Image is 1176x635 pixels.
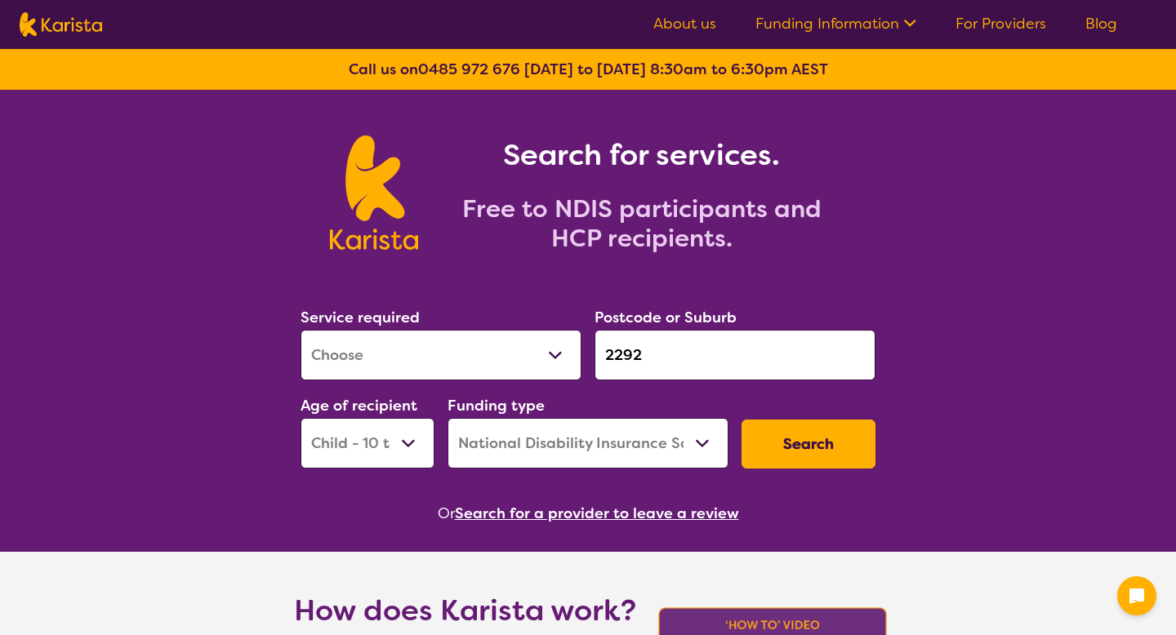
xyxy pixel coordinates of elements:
b: Call us on [DATE] to [DATE] 8:30am to 6:30pm AEST [349,60,828,79]
label: Postcode or Suburb [595,308,737,327]
button: Search for a provider to leave a review [455,501,739,526]
label: Funding type [448,396,545,415]
label: Service required [301,308,420,327]
h2: Free to NDIS participants and HCP recipients. [438,194,846,253]
img: Karista logo [20,12,102,37]
h1: How does Karista work? [294,591,637,630]
a: Blog [1085,14,1117,33]
h1: Search for services. [438,135,846,175]
label: Age of recipient [301,396,417,415]
a: About us [653,14,716,33]
input: Type [595,330,875,380]
a: Funding Information [755,14,916,33]
a: For Providers [955,14,1046,33]
button: Search [742,420,875,468]
span: Or [438,501,455,526]
img: Karista logo [330,135,417,250]
a: 0485 972 676 [418,60,520,79]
